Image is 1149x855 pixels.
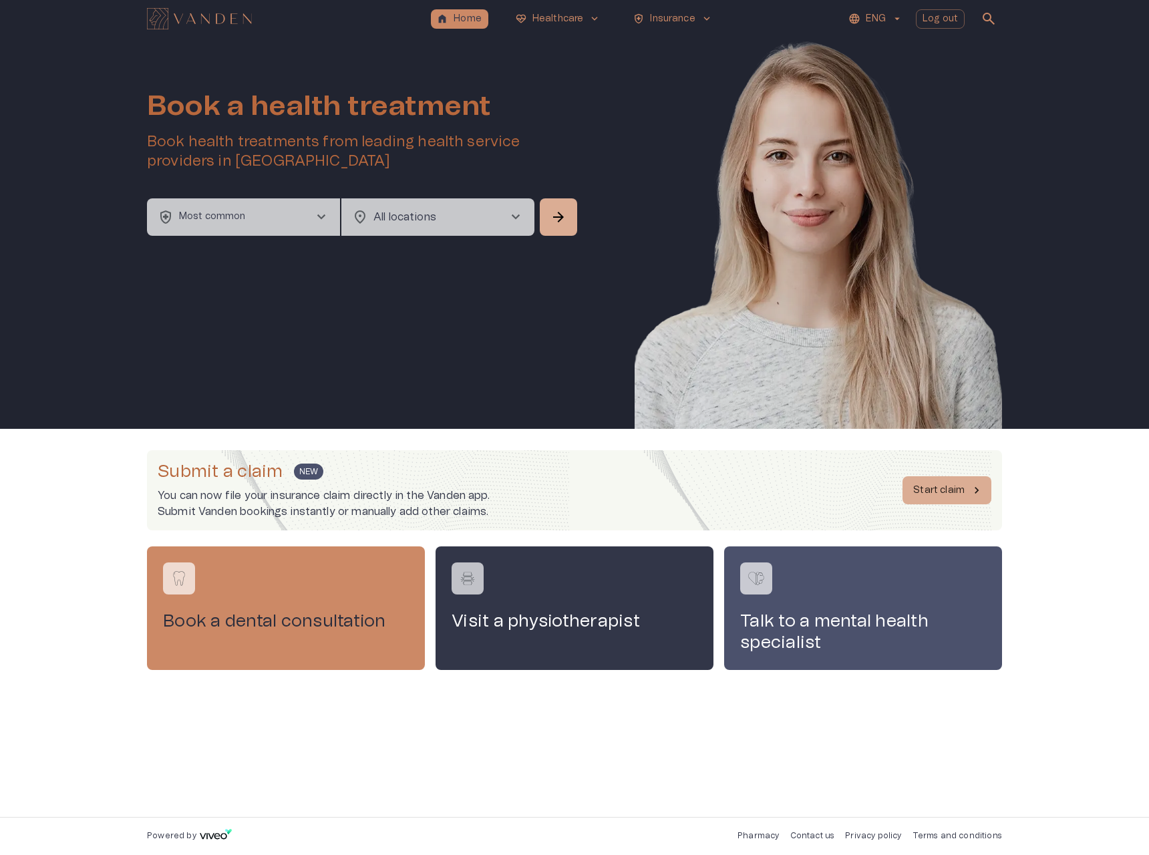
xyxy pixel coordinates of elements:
[633,13,645,25] span: health_and_safety
[147,91,580,122] h1: Book a health treatment
[845,832,901,840] a: Privacy policy
[454,12,482,26] p: Home
[163,611,409,632] h4: Book a dental consultation
[431,9,488,29] button: homeHome
[436,546,713,669] a: Navigate to service booking
[846,9,905,29] button: ENG
[627,9,717,29] button: health_and_safetyInsurancekeyboard_arrow_down
[913,832,1002,840] a: Terms and conditions
[352,209,368,225] span: location_on
[313,209,329,225] span: chevron_right
[147,546,425,669] a: Navigate to service booking
[458,568,478,588] img: Visit a physiotherapist logo
[550,209,566,225] span: arrow_forward
[589,13,601,25] span: keyboard_arrow_down
[158,209,174,225] span: health_and_safety
[508,209,524,225] span: chevron_right
[913,484,965,498] p: Start claim
[510,9,607,29] button: ecg_heartHealthcarekeyboard_arrow_down
[866,12,885,26] p: ENG
[916,9,965,29] button: Log out
[147,132,580,172] h5: Book health treatments from leading health service providers in [GEOGRAPHIC_DATA]
[981,11,997,27] span: search
[740,611,986,653] h4: Talk to a mental health specialist
[452,611,697,632] h4: Visit a physiotherapist
[169,568,189,588] img: Book a dental consultation logo
[436,13,448,25] span: home
[294,464,323,480] span: NEW
[532,12,584,26] p: Healthcare
[650,12,695,26] p: Insurance
[158,461,283,482] h4: Submit a claim
[158,488,490,504] p: You can now file your insurance claim directly in the Vanden app.
[902,476,991,504] button: Start claim
[515,13,527,25] span: ecg_heart
[147,830,196,842] p: Powered by
[923,12,958,26] p: Log out
[158,504,490,520] p: Submit Vanden bookings instantly or manually add other claims.
[540,198,577,236] button: Search
[701,13,713,25] span: keyboard_arrow_down
[737,832,779,840] a: Pharmacy
[724,546,1002,669] a: Navigate to service booking
[147,8,252,29] img: Vanden logo
[746,568,766,588] img: Talk to a mental health specialist logo
[373,209,486,225] p: All locations
[179,210,246,224] p: Most common
[147,9,426,28] a: Navigate to homepage
[635,37,1002,469] img: Woman smiling
[975,5,1002,32] button: open search modal
[790,830,835,842] p: Contact us
[147,198,340,236] button: health_and_safetyMost commonchevron_right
